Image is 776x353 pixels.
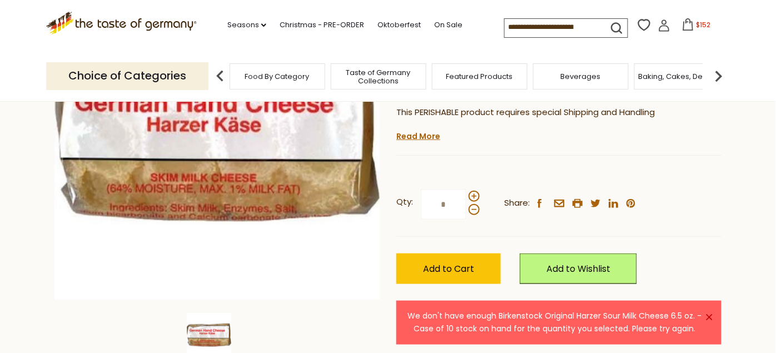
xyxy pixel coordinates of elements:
a: Featured Products [446,72,513,81]
span: Share: [504,196,530,210]
a: Read More [396,131,440,142]
button: Add to Cart [396,253,501,284]
strong: Qty: [396,195,413,209]
a: × [706,314,713,321]
span: $152 [697,20,711,29]
a: Seasons [227,19,266,31]
a: On Sale [434,19,462,31]
p: Choice of Categories [46,62,208,90]
p: This PERISHABLE product requires special Shipping and Handling [396,106,722,120]
a: Food By Category [245,72,310,81]
a: Christmas - PRE-ORDER [280,19,364,31]
a: Baking, Cakes, Desserts [639,72,725,81]
div: We don't have enough Birkenstock Original Harzer Sour Milk Cheese 6.5 oz. - Case of 10 stock on h... [405,310,704,336]
li: We will ship this product in heat-protective packaging and ice. [407,128,722,142]
span: Add to Cart [423,262,474,275]
img: next arrow [708,65,730,87]
a: Add to Wishlist [520,253,637,284]
input: Qty: [421,189,466,220]
img: previous arrow [209,65,231,87]
button: $152 [673,18,720,35]
a: Oktoberfest [377,19,421,31]
a: Beverages [561,72,601,81]
a: Taste of Germany Collections [334,68,423,85]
